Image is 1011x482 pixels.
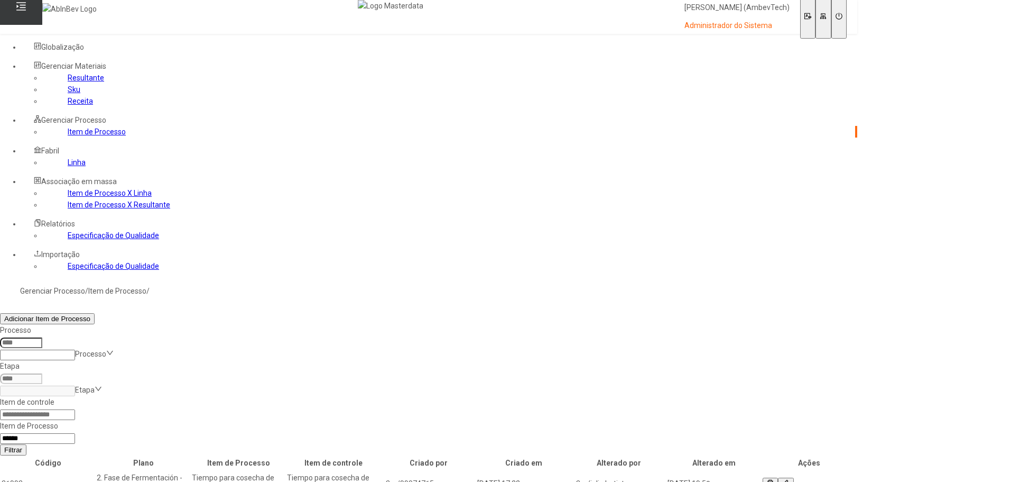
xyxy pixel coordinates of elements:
a: Item de Processo X Linha [68,189,152,197]
a: Gerenciar Processo [20,287,85,295]
span: Gerenciar Processo [41,116,106,124]
a: Especificação de Qualidade [68,262,159,270]
th: Plano [96,457,190,469]
th: Alterado por [572,457,666,469]
nz-select-placeholder: Processo [75,350,106,358]
th: Código [1,457,95,469]
p: [PERSON_NAME] (AmbevTech) [684,3,790,13]
a: Item de Processo [88,287,146,295]
span: Associação em massa [41,177,117,186]
th: Item de controle [286,457,381,469]
th: Item de Processo [191,457,285,469]
span: Adicionar Item de Processo [4,315,90,323]
nz-select-placeholder: Etapa [75,386,95,394]
a: Item de Processo [68,128,126,136]
p: Administrador do Sistema [684,21,790,31]
a: Item de Processo X Resultante [68,201,170,209]
th: Criado em [477,457,571,469]
a: Receita [68,97,93,105]
span: Importação [41,250,80,259]
a: Especificação de Qualidade [68,231,159,240]
a: Resultante [68,74,104,82]
a: Sku [68,85,80,94]
img: AbInBev Logo [42,3,97,15]
span: Fabril [41,147,59,155]
a: Linha [68,158,86,167]
th: Alterado em [667,457,761,469]
span: Relatórios [41,220,75,228]
th: Ações [762,457,856,469]
nz-breadcrumb-separator: / [146,287,150,295]
span: Globalização [41,43,84,51]
nz-breadcrumb-separator: / [85,287,88,295]
th: Criado por [382,457,476,469]
span: Filtrar [4,446,22,454]
span: Gerenciar Materiais [41,62,106,70]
